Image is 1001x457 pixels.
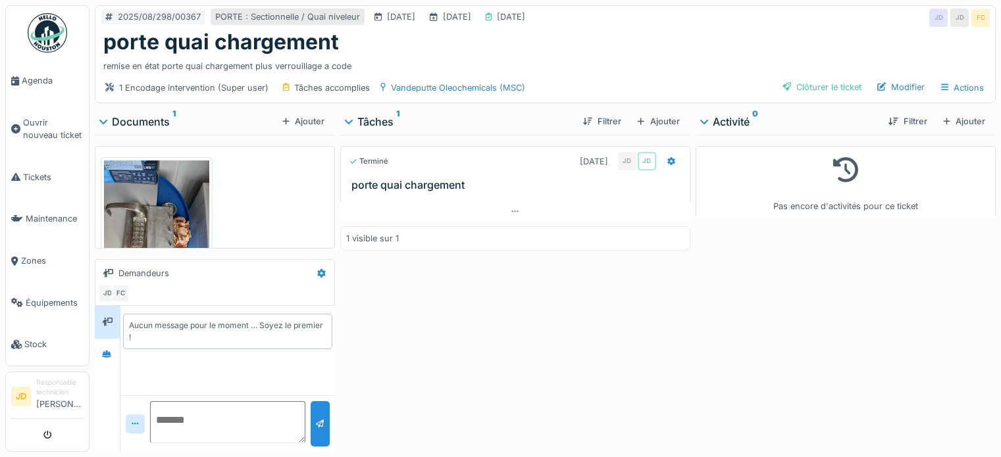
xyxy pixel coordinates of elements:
span: Ouvrir nouveau ticket [23,116,84,141]
span: Stock [24,338,84,350]
div: remise en état porte quai chargement plus verrouillage a code [103,55,987,72]
div: Demandeurs [118,267,169,279]
div: Pas encore d'activités pour ce ticket [704,152,987,213]
a: Stock [6,324,89,366]
div: Ajouter [632,112,684,130]
a: Équipements [6,282,89,324]
a: JD Responsable technicien[PERSON_NAME] [11,377,84,419]
div: Terminé [349,156,388,167]
div: Activité [701,114,879,130]
div: Tâches [346,114,573,130]
img: Badge_color-CXgf-gQk.svg [28,13,67,53]
div: Filtrer [883,112,932,130]
div: Modifier [872,78,930,96]
div: FC [971,9,990,27]
li: [PERSON_NAME] [36,377,84,416]
div: 2025/08/298/00367 [118,11,201,23]
img: f1zynwyqkrjkxtd040metqu7yugo [104,160,209,301]
div: PORTE : Sectionnelle / Quai niveleur [215,11,360,23]
div: 1 Encodage intervention (Super user) [119,82,269,94]
div: Documents [100,114,277,130]
div: Aucun message pour le moment … Soyez le premier ! [129,320,326,343]
div: FC [111,284,130,302]
div: JD [98,284,116,302]
div: Ajouter [277,112,330,130]
h3: porte quai chargement [351,179,684,191]
div: JD [618,152,636,170]
a: Tickets [6,156,89,199]
div: Actions [935,78,990,97]
div: [DATE] [497,11,525,23]
h1: porte quai chargement [103,30,339,55]
div: 1 visible sur 1 [346,232,399,245]
span: Maintenance [26,212,84,225]
span: Tickets [23,171,84,183]
div: Vandeputte Oleochemicals (MSC) [391,82,525,94]
div: [DATE] [580,155,608,168]
div: [DATE] [387,11,415,23]
div: Responsable technicien [36,377,84,398]
a: Zones [6,240,89,282]
a: Agenda [6,60,89,102]
div: Clôturer le ticket [777,78,867,96]
span: Agenda [22,74,84,87]
div: JD [638,152,656,170]
sup: 1 [396,114,399,130]
div: Filtrer [578,112,627,130]
li: JD [11,387,31,406]
sup: 0 [752,114,758,130]
div: JD [950,9,969,27]
span: Équipements [26,297,84,309]
div: Ajouter [938,112,990,130]
div: [DATE] [443,11,471,23]
a: Ouvrir nouveau ticket [6,102,89,156]
span: Zones [21,254,84,267]
sup: 1 [172,114,176,130]
a: Maintenance [6,198,89,240]
div: Tâches accomplies [294,82,370,94]
div: JD [929,9,948,27]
